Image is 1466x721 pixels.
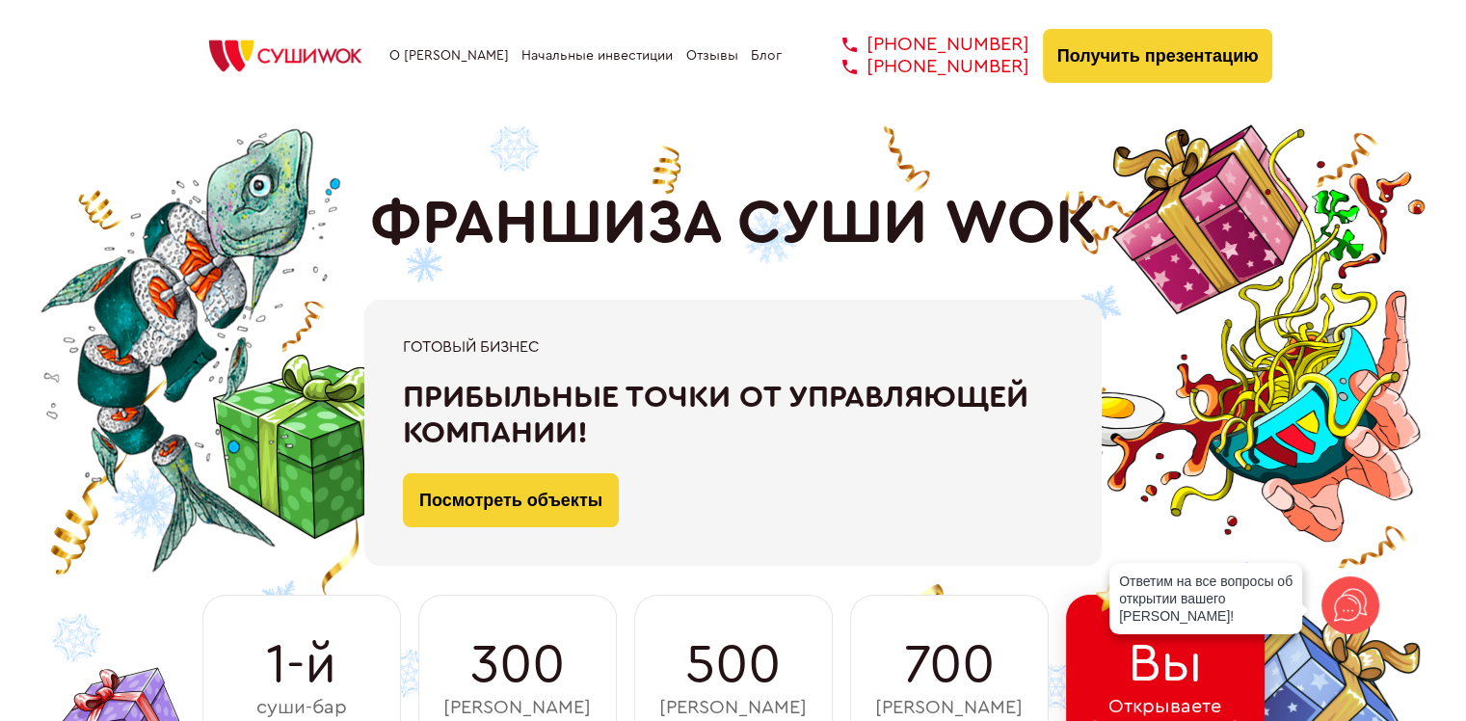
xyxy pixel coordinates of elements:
[266,634,336,696] span: 1-й
[521,48,673,64] a: Начальные инвестиции
[813,34,1029,56] a: [PHONE_NUMBER]
[875,697,1023,719] span: [PERSON_NAME]
[686,48,738,64] a: Отзывы
[443,697,591,719] span: [PERSON_NAME]
[1043,29,1273,83] button: Получить презентацию
[194,35,377,77] img: СУШИWOK
[370,188,1097,259] h1: ФРАНШИЗА СУШИ WOK
[256,697,347,719] span: суши-бар
[470,634,565,696] span: 300
[904,634,995,696] span: 700
[403,380,1063,451] div: Прибыльные точки от управляющей компании!
[1128,633,1203,695] span: Вы
[685,634,781,696] span: 500
[659,697,807,719] span: [PERSON_NAME]
[751,48,782,64] a: Блог
[389,48,509,64] a: О [PERSON_NAME]
[403,473,619,527] a: Посмотреть объекты
[403,338,1063,356] div: Готовый бизнес
[813,56,1029,78] a: [PHONE_NUMBER]
[1109,563,1302,634] div: Ответим на все вопросы об открытии вашего [PERSON_NAME]!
